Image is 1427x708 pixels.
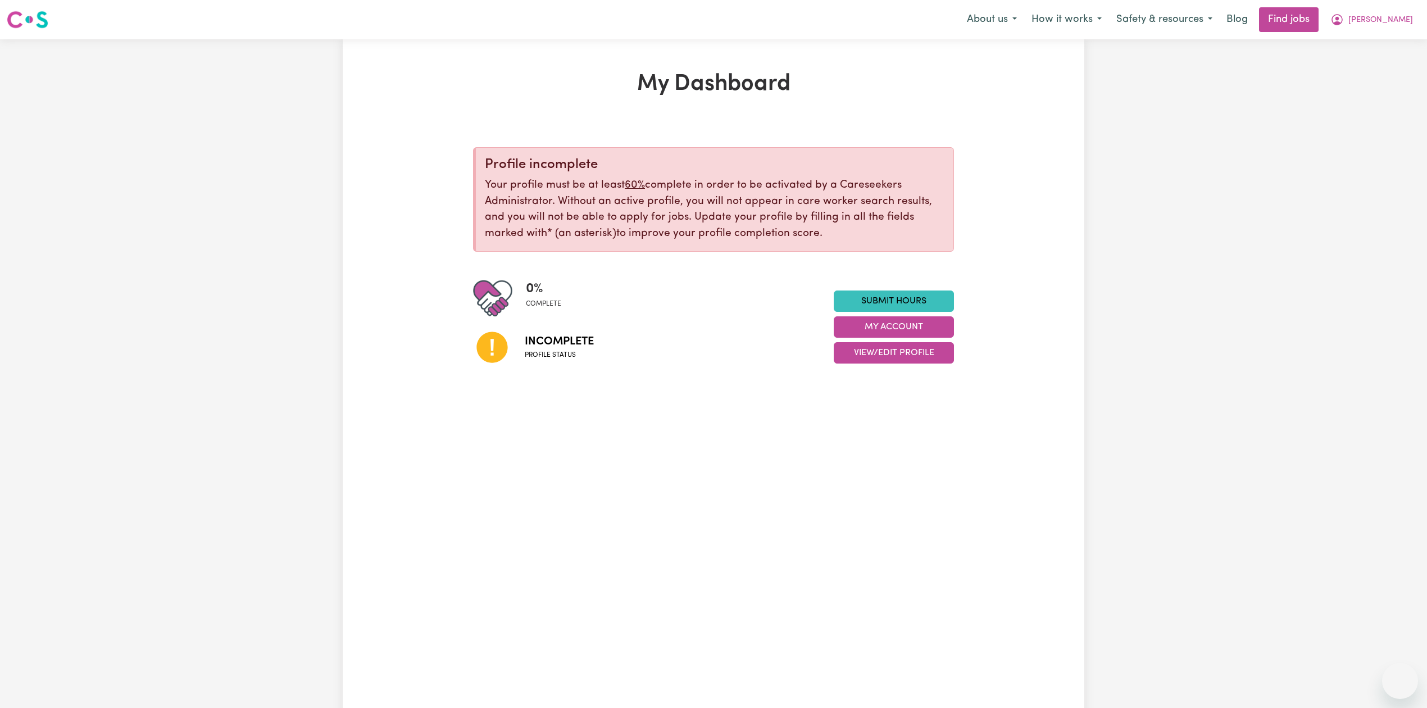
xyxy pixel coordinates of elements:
a: Find jobs [1259,7,1319,32]
span: Profile status [525,350,594,360]
a: Careseekers logo [7,7,48,33]
button: My Account [1323,8,1420,31]
h1: My Dashboard [473,71,954,98]
span: 0 % [526,279,561,299]
button: Safety & resources [1109,8,1220,31]
div: Profile completeness: 0% [526,279,570,318]
a: Blog [1220,7,1255,32]
p: Your profile must be at least complete in order to be activated by a Careseekers Administrator. W... [485,178,944,242]
button: How it works [1024,8,1109,31]
img: Careseekers logo [7,10,48,30]
iframe: Button to launch messaging window [1382,663,1418,699]
span: Incomplete [525,333,594,350]
span: complete [526,299,561,309]
button: About us [960,8,1024,31]
span: [PERSON_NAME] [1348,14,1413,26]
button: View/Edit Profile [834,342,954,364]
a: Submit Hours [834,291,954,312]
button: My Account [834,316,954,338]
span: an asterisk [547,228,616,239]
div: Profile incomplete [485,157,944,173]
u: 60% [625,180,645,190]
